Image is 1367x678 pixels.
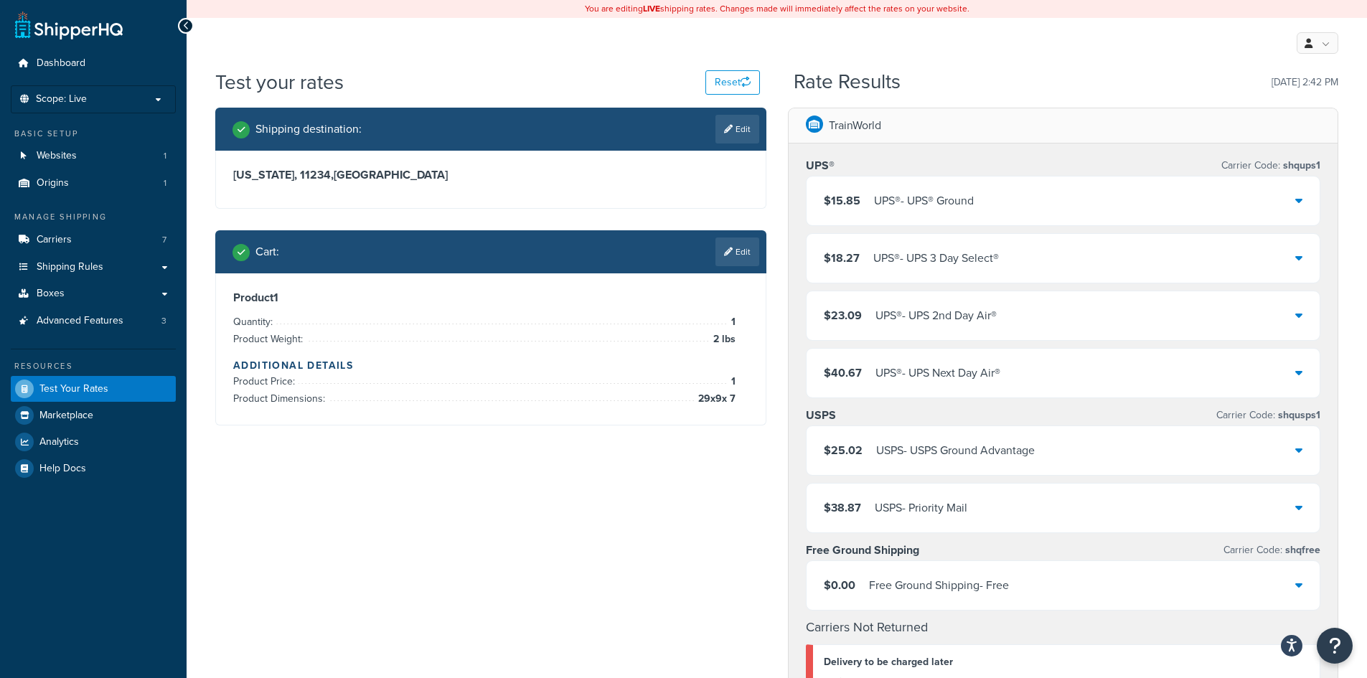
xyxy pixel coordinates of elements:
span: Boxes [37,288,65,300]
span: 2 lbs [710,331,736,348]
span: 1 [728,373,736,390]
span: Product Weight: [233,331,306,347]
span: shqups1 [1280,158,1320,173]
a: Analytics [11,429,176,455]
div: UPS® - UPS® Ground [874,191,974,211]
span: Product Dimensions: [233,391,329,406]
a: Advanced Features3 [11,308,176,334]
button: Reset [705,70,760,95]
span: $0.00 [824,577,855,593]
div: Resources [11,360,176,372]
a: Edit [715,115,759,143]
a: Test Your Rates [11,376,176,402]
span: Product Price: [233,374,299,389]
h2: Shipping destination : [255,123,362,136]
h2: Rate Results [794,71,901,93]
div: Basic Setup [11,128,176,140]
div: Delivery to be charged later [824,652,1310,672]
a: Shipping Rules [11,254,176,281]
h2: Cart : [255,245,279,258]
a: Dashboard [11,50,176,77]
h3: [US_STATE], 11234 , [GEOGRAPHIC_DATA] [233,168,748,182]
span: Carriers [37,234,72,246]
span: Origins [37,177,69,189]
span: 3 [161,315,166,327]
span: Websites [37,150,77,162]
span: 7 [162,234,166,246]
span: Analytics [39,436,79,448]
a: Origins1 [11,170,176,197]
h3: UPS® [806,159,835,173]
span: $40.67 [824,364,862,381]
h4: Carriers Not Returned [806,618,1321,637]
div: USPS - Priority Mail [875,498,967,518]
span: shqfree [1282,542,1320,557]
p: TrainWorld [829,116,881,136]
span: 1 [728,314,736,331]
span: 1 [164,177,166,189]
a: Marketplace [11,402,176,428]
h3: Product 1 [233,291,748,305]
div: Manage Shipping [11,211,176,223]
span: $15.85 [824,192,860,209]
span: Advanced Features [37,315,123,327]
a: Websites1 [11,143,176,169]
span: $23.09 [824,307,862,324]
span: Marketplace [39,410,93,422]
a: Help Docs [11,456,176,481]
div: UPS® - UPS 2nd Day Air® [875,306,997,326]
h4: Additional Details [233,358,748,373]
li: Advanced Features [11,308,176,334]
span: Help Docs [39,463,86,475]
span: $18.27 [824,250,860,266]
span: 29 x 9 x 7 [695,390,736,408]
a: Edit [715,237,759,266]
span: 1 [164,150,166,162]
p: Carrier Code: [1223,540,1320,560]
span: Test Your Rates [39,383,108,395]
span: Quantity: [233,314,276,329]
span: shqusps1 [1275,408,1320,423]
li: Carriers [11,227,176,253]
button: Open Resource Center [1317,628,1353,664]
div: Free Ground Shipping - Free [869,575,1009,595]
div: USPS - USPS Ground Advantage [876,441,1035,461]
span: $38.87 [824,499,861,516]
div: UPS® - UPS 3 Day Select® [873,248,999,268]
div: UPS® - UPS Next Day Air® [875,363,1000,383]
span: Dashboard [37,57,85,70]
a: Carriers7 [11,227,176,253]
p: Carrier Code: [1216,405,1320,425]
span: Scope: Live [36,93,87,105]
p: [DATE] 2:42 PM [1272,72,1338,93]
h1: Test your rates [215,68,344,96]
span: $25.02 [824,442,863,458]
b: LIVE [643,2,660,15]
li: Websites [11,143,176,169]
a: Boxes [11,281,176,307]
p: Carrier Code: [1221,156,1320,176]
li: Origins [11,170,176,197]
span: Shipping Rules [37,261,103,273]
h3: Free Ground Shipping [806,543,919,557]
h3: USPS [806,408,836,423]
